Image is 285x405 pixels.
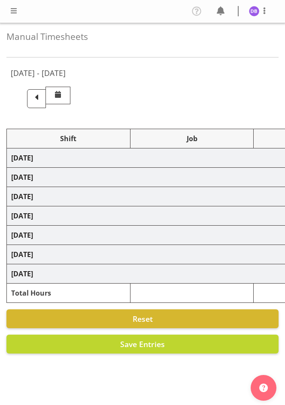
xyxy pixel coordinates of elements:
h5: [DATE] - [DATE] [11,68,66,78]
h4: Manual Timesheets [6,32,279,42]
img: dawn-belshaw1857.jpg [249,6,259,16]
td: Total Hours [7,284,130,303]
button: Save Entries [6,335,279,354]
span: Save Entries [120,339,165,349]
div: Shift [11,133,126,144]
span: Reset [133,314,153,324]
img: help-xxl-2.png [259,384,268,392]
div: Job [135,133,249,144]
button: Reset [6,309,279,328]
